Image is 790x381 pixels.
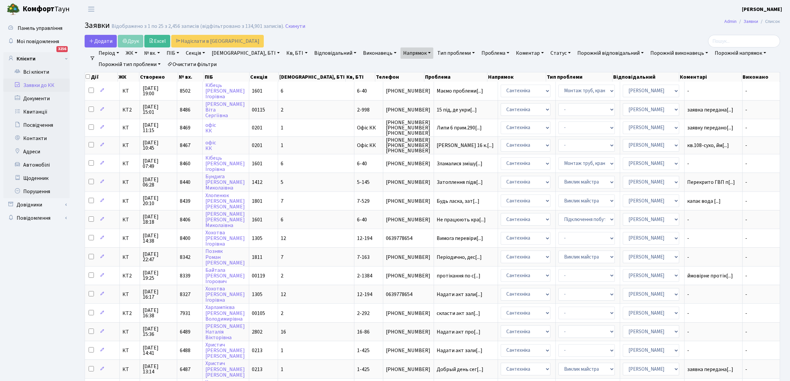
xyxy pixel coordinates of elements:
span: 0639778654 [386,292,431,297]
span: 2-1384 [357,272,372,279]
span: 8502 [180,87,190,95]
a: Байтала[PERSON_NAME]Ігорович [205,267,245,285]
span: Липи 6 прим.290[...] [437,124,482,131]
span: КТ [122,255,137,260]
a: ПознякРоман[PERSON_NAME] [205,248,245,267]
span: - [687,329,739,335]
span: - [745,272,747,279]
a: Секція [183,47,208,59]
a: Відповідальний [312,47,359,59]
span: 8342 [180,254,190,261]
span: - [745,254,747,261]
span: КТ2 [122,311,137,316]
span: - [745,197,747,205]
span: Панель управління [18,25,62,32]
span: 00119 [252,272,265,279]
span: 2 [281,272,283,279]
span: 0213 [252,347,262,354]
span: [PHONE_NUMBER] [386,180,431,185]
th: Виконано [742,72,780,82]
span: - [745,366,747,373]
span: [DATE] 10:45 [143,140,174,151]
a: Клієнти [3,52,70,65]
span: КТ [122,348,137,353]
span: 15 під, де укри[...] [437,106,477,114]
a: Порожній виконавець [648,47,711,59]
a: Порушення [3,185,70,198]
span: протікання по с[...] [437,272,480,279]
a: Заявки до КК [3,79,70,92]
span: Мої повідомлення [17,38,59,45]
span: 1601 [252,87,262,95]
a: Щоденник [3,172,70,185]
span: 1 [281,347,283,354]
span: - [745,87,747,95]
li: Список [758,18,780,25]
span: 8400 [180,235,190,242]
span: - [745,179,747,186]
span: 6-40 [357,216,367,223]
a: Порожній тип проблеми [96,59,163,70]
span: [DATE] 14:38 [143,233,174,244]
span: Надати акт зали[...] [437,347,482,354]
a: Напрямок [400,47,433,59]
a: Додати [85,35,117,47]
span: 6487 [180,366,190,373]
span: 1412 [252,179,262,186]
span: Добрый день сег[...] [437,366,483,373]
span: Надати акт зали[...] [437,291,482,298]
span: 0639778654 [386,236,431,241]
span: 8460 [180,160,190,167]
span: 1-425 [357,366,370,373]
span: 2-292 [357,310,370,317]
span: [DATE] 19:00 [143,86,174,96]
span: 2802 [252,328,262,336]
b: [PERSON_NAME] [742,6,782,13]
th: Тип проблеми [546,72,612,82]
a: [PERSON_NAME] [742,5,782,13]
span: - [745,347,747,354]
span: [DATE] 11:15 [143,122,174,133]
span: - [745,216,747,223]
span: КТ [122,125,137,130]
a: Всі клієнти [3,65,70,79]
span: скласти акт зал[...] [437,310,480,317]
a: Порожній напрямок [712,47,769,59]
span: [PERSON_NAME] 16 к.[...] [437,142,494,149]
span: Не працюють кра[...] [437,216,486,223]
span: Надати акт про[...] [437,328,480,336]
span: 2-998 [357,106,370,114]
a: Посвідчення [3,118,70,132]
span: 1 [281,142,283,149]
span: Перекрито ГВП п[...] [687,179,735,186]
span: Офіс КК [357,142,376,149]
span: [PHONE_NUMBER] [386,311,431,316]
a: ПІБ [164,47,182,59]
a: Бундига[PERSON_NAME]Миколаївна [205,173,245,191]
a: офісКК [205,121,216,134]
span: 7 [281,197,283,205]
span: КТ2 [122,107,137,113]
span: - [687,217,739,222]
span: - [687,348,739,353]
nav: breadcrumb [714,15,790,29]
th: Секція [250,72,279,82]
span: Вимога перевіри[...] [437,235,483,242]
span: Будь ласка, зат[...] [437,197,479,205]
th: Напрямок [487,72,546,82]
span: 8440 [180,179,190,186]
span: [DATE] 20:10 [143,195,174,206]
span: КТ [122,367,137,372]
span: [PHONE_NUMBER] [386,348,431,353]
th: Створено [139,72,178,82]
span: 1305 [252,235,262,242]
span: 00105 [252,310,265,317]
a: Адреси [3,145,70,158]
span: [DATE] 18:18 [143,214,174,225]
button: Переключити навігацію [83,4,100,15]
span: [DATE] 06:28 [143,177,174,188]
a: Заявки [744,18,758,25]
a: Скинути [285,23,305,30]
span: 5-145 [357,179,370,186]
span: Офіс КК [357,124,376,131]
